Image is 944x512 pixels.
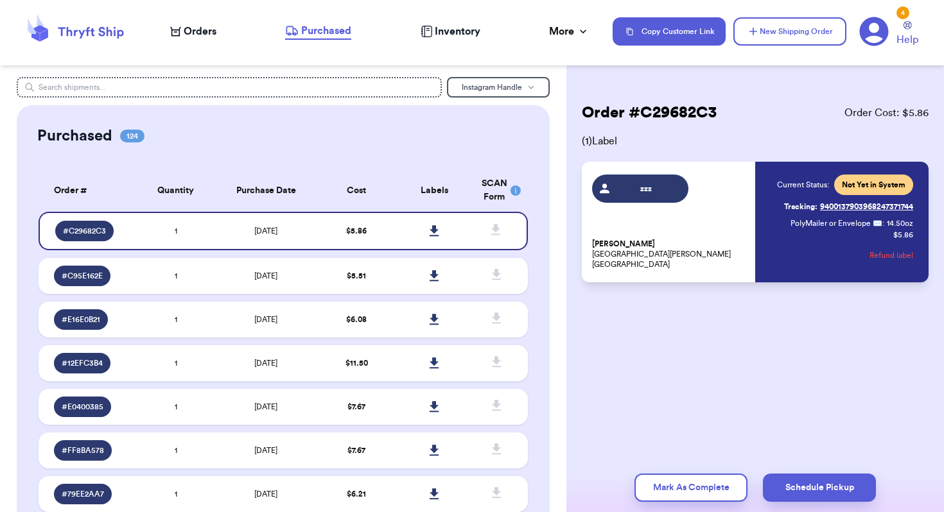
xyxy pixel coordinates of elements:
[254,272,277,280] span: [DATE]
[896,6,909,19] div: 4
[347,403,365,411] span: $ 7.67
[62,358,103,368] span: # 12EFC3B4
[616,183,677,194] span: zzz
[175,447,177,454] span: 1
[347,447,365,454] span: $ 7.67
[613,17,726,46] button: Copy Customer Link
[184,24,216,39] span: Orders
[582,103,717,123] h2: Order # C29682C3
[345,359,368,367] span: $ 11.50
[175,316,177,323] span: 1
[592,239,747,269] p: [GEOGRAPHIC_DATA][PERSON_NAME] [GEOGRAPHIC_DATA]
[137,169,215,212] th: Quantity
[346,227,367,235] span: $ 5.86
[175,359,177,367] span: 1
[896,32,918,47] span: Help
[582,133,929,149] span: ( 1 ) Label
[254,316,277,323] span: [DATE]
[17,77,441,98] input: Search shipments...
[37,126,112,146] h2: Purchased
[784,196,913,217] a: Tracking:9400137903968247371744
[175,403,177,411] span: 1
[254,490,277,498] span: [DATE]
[435,24,480,39] span: Inventory
[39,169,136,212] th: Order #
[870,241,913,269] button: Refund label
[120,130,144,142] span: 124
[175,227,177,235] span: 1
[62,445,104,456] span: # FF8BA578
[896,21,918,47] a: Help
[254,227,277,235] span: [DATE]
[62,271,103,281] span: # C95E162E
[842,180,905,190] span: Not Yet in System
[254,447,277,454] span: [DATE]
[285,23,351,40] a: Purchased
[62,314,100,325] span: # E16E0B21
[214,169,317,212] th: Purchase Date
[893,230,913,240] p: $ 5.86
[592,239,655,249] span: [PERSON_NAME]
[859,17,889,46] a: 4
[254,359,277,367] span: [DATE]
[763,474,876,502] button: Schedule Pickup
[62,489,104,499] span: # 79EE2AA7
[396,169,474,212] th: Labels
[784,201,817,212] span: Tracking:
[346,316,367,323] span: $ 6.08
[634,474,747,502] button: Mark As Complete
[347,490,366,498] span: $ 6.21
[170,24,216,39] a: Orders
[462,83,522,91] span: Instagram Handle
[421,24,480,39] a: Inventory
[887,218,913,228] span: 14.50 oz
[791,219,882,227] span: PolyMailer or Envelope ✉️
[347,272,366,280] span: $ 5.51
[882,218,884,228] span: :
[447,77,550,98] button: Instagram Handle
[175,490,177,498] span: 1
[254,403,277,411] span: [DATE]
[844,105,929,121] span: Order Cost: $ 5.86
[482,177,512,204] div: SCAN Form
[63,226,106,236] span: # C29682C3
[62,402,103,412] span: # E0400385
[301,23,351,38] span: Purchased
[777,180,829,190] span: Current Status:
[317,169,396,212] th: Cost
[733,17,846,46] button: New Shipping Order
[549,24,590,39] div: More
[175,272,177,280] span: 1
